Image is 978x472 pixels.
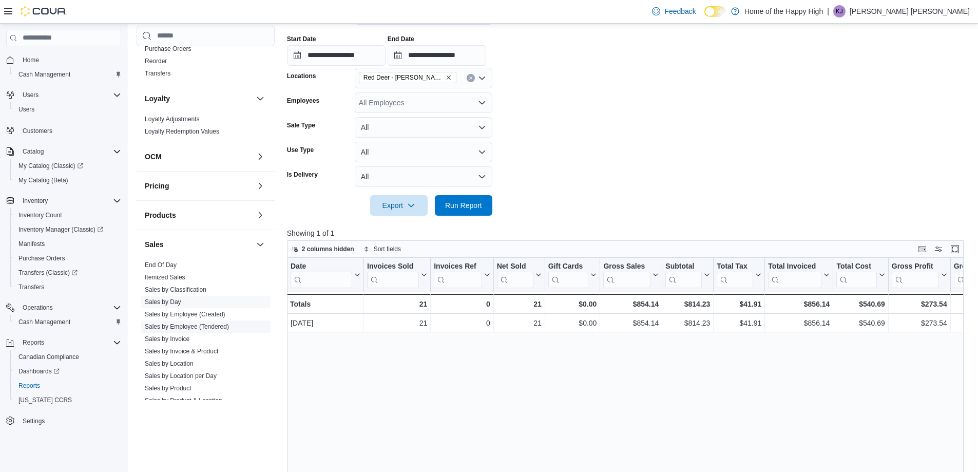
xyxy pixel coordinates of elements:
span: [US_STATE] CCRS [18,396,72,404]
nav: Complex example [6,48,121,455]
button: All [355,166,492,187]
div: Totals [290,298,360,310]
a: Canadian Compliance [14,351,83,363]
span: Manifests [14,238,121,250]
a: Sales by Invoice [145,335,189,343]
div: Total Cost [836,262,876,288]
span: Inventory [18,195,121,207]
span: Manifests [18,240,45,248]
div: $273.54 [892,298,947,310]
h3: Products [145,210,176,220]
button: Open list of options [478,99,486,107]
a: End Of Day [145,261,177,269]
div: Total Tax [717,262,753,288]
div: [DATE] [291,317,360,329]
div: Total Cost [836,262,876,272]
button: Invoices Ref [434,262,490,288]
span: My Catalog (Beta) [14,174,121,186]
span: Transfers [14,281,121,293]
span: Purchase Orders [14,252,121,265]
a: Sales by Employee (Created) [145,311,225,318]
span: Feedback [664,6,696,16]
div: Invoices Sold [367,262,419,288]
button: Clear input [467,74,475,82]
span: Cash Management [14,316,121,328]
span: Sales by Location per Day [145,372,217,380]
span: Sales by Employee (Tendered) [145,323,229,331]
a: Cash Management [14,316,74,328]
button: 2 columns hidden [287,243,358,255]
div: Total Invoiced [768,262,821,288]
button: Open list of options [478,74,486,82]
a: Loyalty Adjustments [145,116,200,123]
span: Sort fields [374,245,401,253]
span: Loyalty Adjustments [145,115,200,123]
span: Sales by Invoice & Product [145,347,218,355]
button: Inventory Count [10,208,125,222]
button: Loyalty [145,93,252,104]
div: Gross Sales [603,262,650,272]
div: Total Invoiced [768,262,821,272]
a: Inventory Manager (Classic) [10,222,125,237]
p: | [827,5,829,17]
div: 21 [496,298,541,310]
span: Transfers [18,283,44,291]
a: My Catalog (Classic) [14,160,87,172]
button: Total Tax [717,262,761,288]
button: Catalog [2,144,125,159]
a: Cash Management [14,68,74,81]
button: My Catalog (Beta) [10,173,125,187]
button: Invoices Sold [367,262,427,288]
div: Sales [137,259,275,436]
button: Pricing [145,181,252,191]
div: 21 [497,317,542,329]
span: 2 columns hidden [302,245,354,253]
button: [US_STATE] CCRS [10,393,125,407]
a: Sales by Product [145,385,191,392]
button: All [355,117,492,138]
button: Home [2,52,125,67]
img: Cova [21,6,67,16]
div: Kennedy Jones [833,5,846,17]
button: Sales [145,239,252,250]
span: Settings [23,417,45,425]
div: $540.69 [836,317,885,329]
div: Gift Cards [548,262,588,272]
span: Loyalty Redemption Values [145,127,219,136]
span: Operations [23,304,53,312]
a: Reports [14,380,44,392]
a: Sales by Product & Location [145,397,222,404]
span: Reports [18,336,121,349]
h3: Sales [145,239,164,250]
button: Cash Management [10,67,125,82]
button: Loyalty [254,92,266,105]
h3: OCM [145,152,162,162]
a: Reorder [145,58,167,65]
input: Dark Mode [704,6,726,17]
a: Sales by Classification [145,286,206,293]
a: Transfers (Classic) [10,266,125,280]
input: Press the down key to open a popover containing a calendar. [388,45,486,66]
span: Users [18,105,34,114]
button: Total Invoiced [768,262,830,288]
div: $0.00 [548,298,597,310]
span: Cash Management [18,318,70,326]
button: Gift Cards [548,262,597,288]
span: Catalog [23,147,44,156]
div: Gross Profit [892,262,939,288]
a: Itemized Sales [145,274,185,281]
button: Pricing [254,180,266,192]
button: Run Report [435,195,492,216]
div: 0 [434,317,490,329]
span: Transfers (Classic) [18,269,78,277]
div: Net Sold [496,262,533,272]
a: My Catalog (Beta) [14,174,72,186]
button: Gross Profit [892,262,947,288]
div: 21 [367,317,427,329]
span: Sales by Classification [145,286,206,294]
span: Purchase Orders [18,254,65,262]
button: Enter fullscreen [949,243,961,255]
span: Users [23,91,39,99]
